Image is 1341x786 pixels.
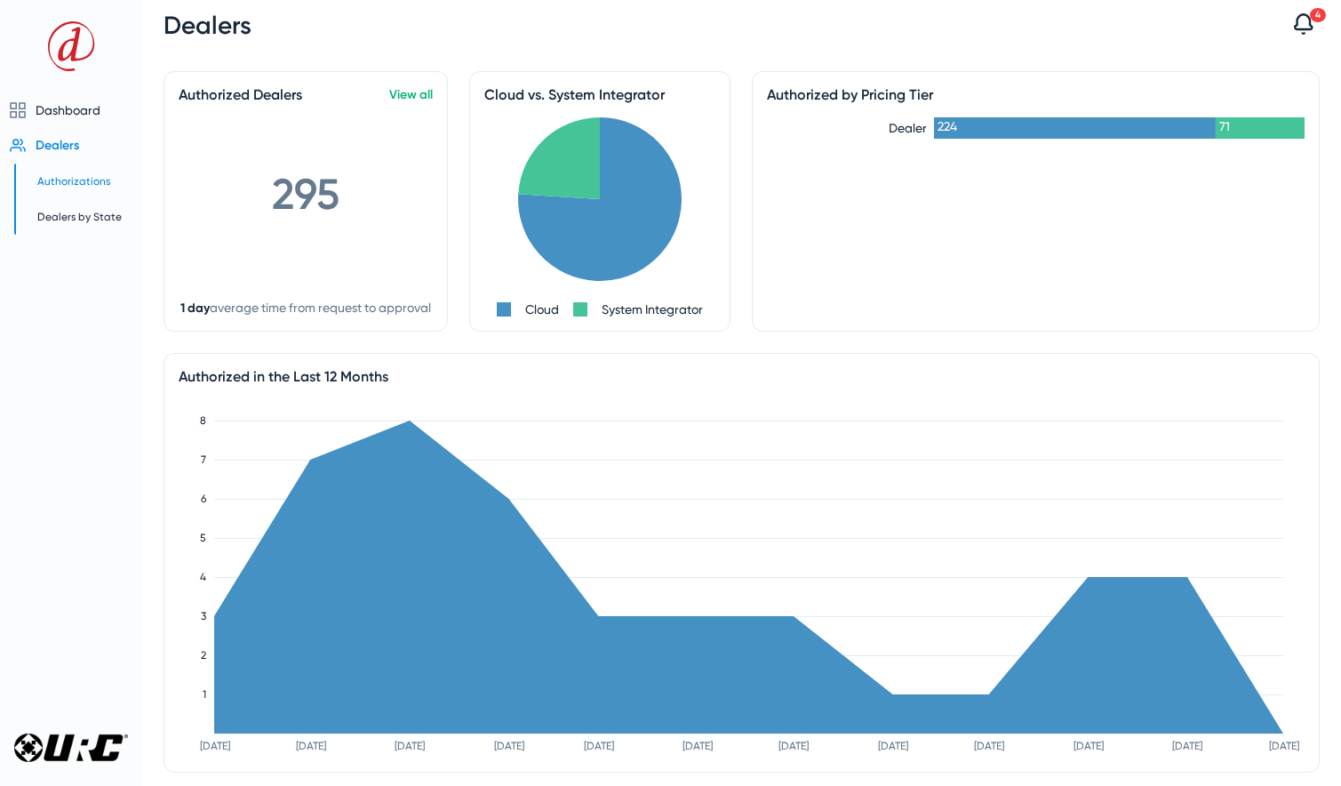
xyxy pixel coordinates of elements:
[180,301,431,316] div: average time from request to approval
[1219,120,1230,134] text: 71
[878,740,908,752] text: [DATE]
[37,211,122,223] span: Dealers by State
[272,169,339,220] span: 295
[200,740,230,752] text: [DATE]
[1269,740,1299,752] text: [DATE]
[1074,740,1104,752] text: [DATE]
[484,86,665,103] span: Cloud vs. System Integrator
[180,301,210,316] span: 1 day
[395,740,425,752] text: [DATE]
[14,734,128,762] img: URC_638029147302078744.png
[203,688,206,701] text: 1
[974,740,1004,752] text: [DATE]
[36,103,100,117] span: Dashboard
[179,86,302,103] span: Authorized Dealers
[200,414,206,427] text: 8
[37,175,110,188] span: Authorizations
[767,121,927,135] div: Dealer
[494,740,524,752] text: [DATE]
[525,302,559,317] div: Cloud
[201,610,206,622] text: 3
[200,571,206,583] text: 4
[682,740,713,752] text: [DATE]
[602,302,703,317] div: System Integrator
[201,649,206,662] text: 2
[938,120,957,134] text: 224
[179,368,388,385] span: Authorized in the Last 12 Months
[200,532,206,544] text: 5
[389,87,433,102] a: View all
[584,740,614,752] text: [DATE]
[201,453,206,466] text: 7
[296,740,326,752] text: [DATE]
[36,138,79,153] span: Dealers
[201,493,207,505] text: 6
[1172,740,1202,752] text: [DATE]
[778,740,809,752] text: [DATE]
[767,86,933,103] span: Authorized by Pricing Tier
[164,11,251,40] span: Dealers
